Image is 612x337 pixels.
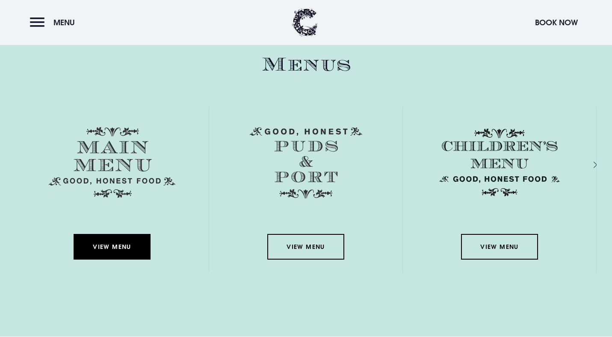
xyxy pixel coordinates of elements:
img: Childrens Menu 1 [436,127,563,198]
img: Menu puds and port [250,127,362,199]
span: Menu [53,18,75,27]
div: Next slide [582,158,590,171]
img: Menu main menu [49,127,175,198]
a: View Menu [74,234,151,260]
button: Book Now [531,13,582,32]
a: View Menu [267,234,344,260]
a: View Menu [461,234,538,260]
button: Menu [30,13,79,32]
img: Clandeboye Lodge [292,9,318,36]
h2: Menus [15,53,597,76]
